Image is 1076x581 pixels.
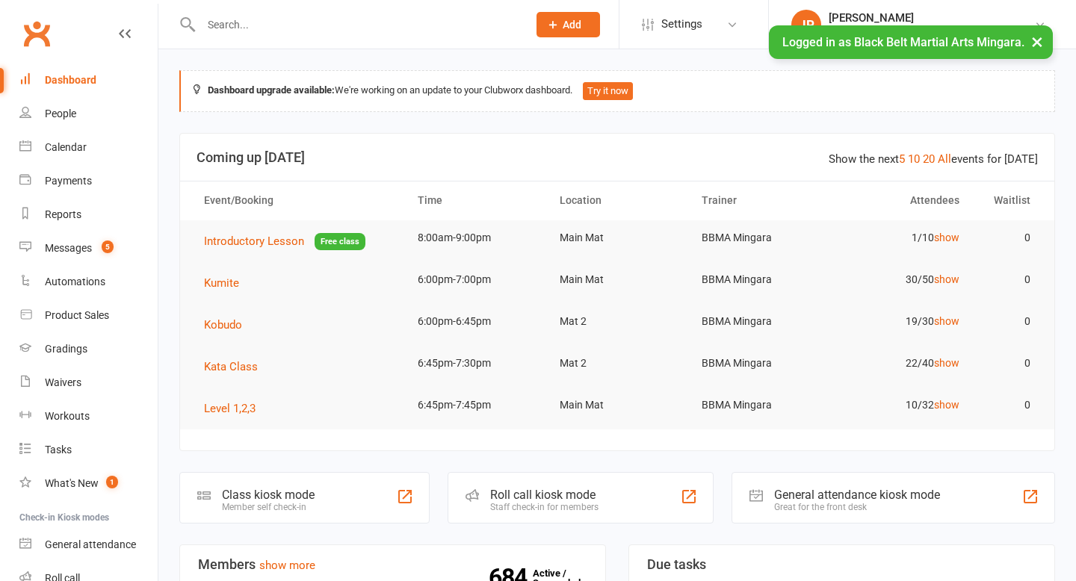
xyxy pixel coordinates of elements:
[830,346,972,381] td: 22/40
[688,304,830,339] td: BBMA Mingara
[546,181,688,220] th: Location
[259,559,315,572] a: show more
[490,502,599,512] div: Staff check-in for members
[829,11,1034,25] div: [PERSON_NAME]
[45,175,92,187] div: Payments
[19,265,158,299] a: Automations
[546,304,688,339] td: Mat 2
[973,262,1044,297] td: 0
[973,388,1044,423] td: 0
[829,25,1034,38] div: Black Belt Martial Arts [GEOGRAPHIC_DATA]
[546,388,688,423] td: Main Mat
[198,557,587,572] h3: Members
[973,346,1044,381] td: 0
[204,360,258,373] span: Kata Class
[222,502,315,512] div: Member self check-in
[829,150,1038,168] div: Show the next events for [DATE]
[934,357,959,369] a: show
[19,164,158,198] a: Payments
[19,198,158,232] a: Reports
[197,150,1038,165] h3: Coming up [DATE]
[923,152,935,166] a: 20
[934,399,959,411] a: show
[934,232,959,243] a: show
[45,477,99,489] div: What's New
[19,467,158,500] a: What's New1
[197,14,517,35] input: Search...
[546,220,688,255] td: Main Mat
[908,152,920,166] a: 10
[204,402,256,415] span: Level 1,2,3
[404,388,546,423] td: 6:45pm-7:45pm
[404,262,546,297] td: 6:00pm-7:00pm
[19,131,158,164] a: Calendar
[204,358,268,376] button: Kata Class
[204,276,239,290] span: Kumite
[19,232,158,265] a: Messages 5
[973,181,1044,220] th: Waitlist
[45,242,92,254] div: Messages
[315,233,365,250] span: Free class
[774,488,940,502] div: General attendance kiosk mode
[404,220,546,255] td: 8:00am-9:00pm
[782,35,1024,49] span: Logged in as Black Belt Martial Arts Mingara.
[19,63,158,97] a: Dashboard
[45,108,76,119] div: People
[774,502,940,512] div: Great for the front desk
[45,410,90,422] div: Workouts
[204,232,365,251] button: Introductory LessonFree class
[404,181,546,220] th: Time
[688,220,830,255] td: BBMA Mingara
[404,346,546,381] td: 6:45pm-7:30pm
[688,181,830,220] th: Trainer
[830,181,972,220] th: Attendees
[222,488,315,502] div: Class kiosk mode
[204,234,304,248] span: Introductory Lesson
[404,304,546,339] td: 6:00pm-6:45pm
[45,141,87,153] div: Calendar
[204,274,250,292] button: Kumite
[106,476,118,488] span: 1
[45,343,87,355] div: Gradings
[45,276,105,288] div: Automations
[179,70,1055,112] div: We're working on an update to your Clubworx dashboard.
[563,19,581,31] span: Add
[490,488,599,502] div: Roll call kiosk mode
[583,82,633,100] button: Try it now
[1024,25,1051,58] button: ×
[208,84,335,96] strong: Dashboard upgrade available:
[19,366,158,400] a: Waivers
[19,433,158,467] a: Tasks
[830,220,972,255] td: 1/10
[899,152,905,166] a: 5
[19,332,158,366] a: Gradings
[688,262,830,297] td: BBMA Mingara
[45,444,72,456] div: Tasks
[191,181,404,220] th: Event/Booking
[45,74,96,86] div: Dashboard
[546,346,688,381] td: Mat 2
[45,538,136,550] div: General attendance
[688,388,830,423] td: BBMA Mingara
[204,316,253,334] button: Kobudo
[102,240,114,253] span: 5
[204,318,242,332] span: Kobudo
[791,10,821,40] div: JP
[938,152,951,166] a: All
[45,376,81,388] div: Waivers
[830,388,972,423] td: 10/32
[546,262,688,297] td: Main Mat
[537,12,600,37] button: Add
[661,7,702,41] span: Settings
[45,208,81,220] div: Reports
[647,557,1036,572] h3: Due tasks
[19,97,158,131] a: People
[45,309,109,321] div: Product Sales
[934,315,959,327] a: show
[934,273,959,285] a: show
[830,262,972,297] td: 30/50
[830,304,972,339] td: 19/30
[973,220,1044,255] td: 0
[19,400,158,433] a: Workouts
[688,346,830,381] td: BBMA Mingara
